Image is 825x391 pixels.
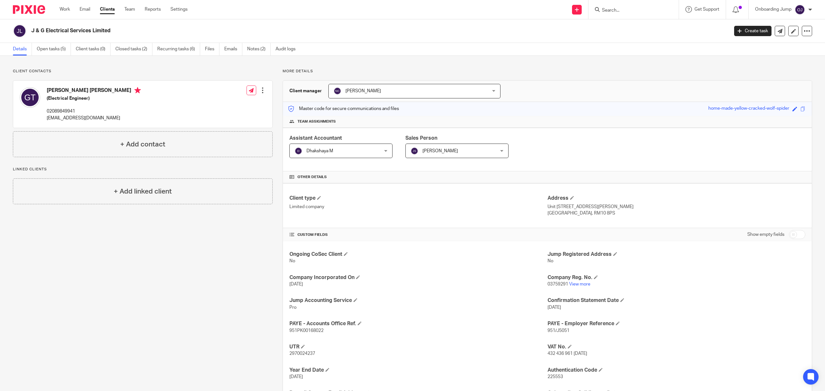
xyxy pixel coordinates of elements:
a: View more [569,282,590,286]
span: Team assignments [297,119,336,124]
img: svg%3E [13,24,26,38]
h4: Jump Registered Address [548,251,805,258]
span: Get Support [694,7,719,12]
a: Notes (2) [247,43,271,55]
p: Limited company [289,204,547,210]
div: home-made-yellow-cracked-wolf-spider [708,105,789,113]
span: 951/J5051 [548,328,569,333]
span: 951PK00168022 [289,328,324,333]
p: Client contacts [13,69,273,74]
p: Linked clients [13,167,273,172]
span: 432 436 961 [DATE] [548,351,587,356]
a: Details [13,43,32,55]
span: Dhakshaya M [306,149,333,153]
span: [DATE] [289,375,303,379]
h4: UTR [289,344,547,350]
a: Email [80,6,90,13]
h4: Jump Accounting Service [289,297,547,304]
a: Open tasks (5) [37,43,71,55]
span: Assistant Accountant [289,135,342,141]
a: Client tasks (0) [76,43,111,55]
h4: Address [548,195,805,202]
span: [PERSON_NAME] [345,89,381,93]
p: 02089849941 [47,108,141,115]
h4: Year End Date [289,367,547,374]
h2: J & G Electrical Services Limited [31,27,586,34]
h5: (Electrical Engineer) [47,95,141,102]
p: Onboarding Jump [755,6,791,13]
span: 225553 [548,375,563,379]
a: Recurring tasks (6) [157,43,200,55]
h4: Authentication Code [548,367,805,374]
img: svg%3E [411,147,418,155]
a: Clients [100,6,115,13]
h4: CUSTOM FIELDS [289,232,547,237]
span: [PERSON_NAME] [422,149,458,153]
h4: Company Reg. No. [548,274,805,281]
h4: Company Incorporated On [289,274,547,281]
img: svg%3E [295,147,302,155]
span: Sales Person [405,135,437,141]
img: svg%3E [20,87,40,108]
p: Unit [STREET_ADDRESS][PERSON_NAME] [548,204,805,210]
p: Master code for secure communications and files [288,105,399,112]
span: No [548,259,553,263]
h4: Client type [289,195,547,202]
img: Pixie [13,5,45,14]
img: svg%3E [795,5,805,15]
span: 03759291 [548,282,568,286]
a: Create task [734,26,772,36]
p: [EMAIL_ADDRESS][DOMAIN_NAME] [47,115,141,121]
h4: Confirmation Statement Date [548,297,805,304]
a: Emails [224,43,242,55]
span: No [289,259,295,263]
span: [DATE] [548,305,561,310]
h4: PAYE - Employer Reference [548,320,805,327]
a: Audit logs [276,43,300,55]
h4: + Add contact [120,139,165,149]
a: Reports [145,6,161,13]
input: Search [601,8,659,14]
h4: PAYE - Accounts Office Ref. [289,320,547,327]
i: Primary [134,87,141,94]
p: More details [283,69,812,74]
h4: Ongoing CoSec Client [289,251,547,258]
label: Show empty fields [747,231,784,238]
a: Work [60,6,70,13]
h4: + Add linked client [114,186,172,196]
h4: VAT No. [548,344,805,350]
span: Other details [297,175,327,180]
a: Team [124,6,135,13]
h4: [PERSON_NAME] [PERSON_NAME] [47,87,141,95]
span: [DATE] [289,282,303,286]
span: Pro [289,305,296,310]
img: svg%3E [334,87,341,95]
p: [GEOGRAPHIC_DATA], RM10 8PS [548,210,805,216]
a: Files [205,43,219,55]
span: 2970024237 [289,351,315,356]
a: Settings [170,6,188,13]
a: Closed tasks (2) [115,43,152,55]
h3: Client manager [289,88,322,94]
